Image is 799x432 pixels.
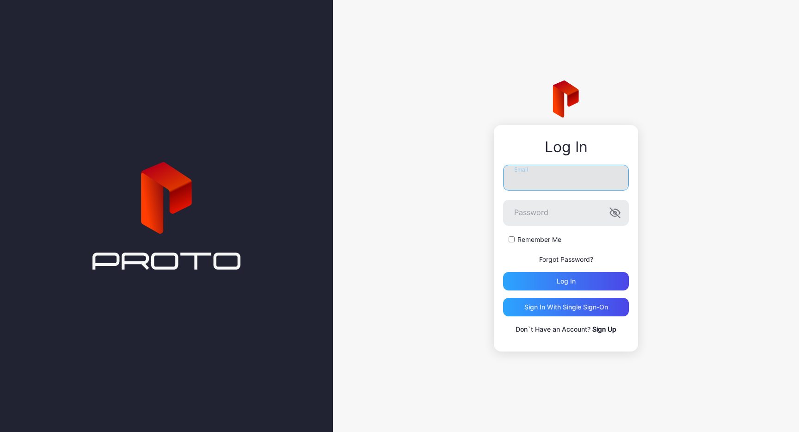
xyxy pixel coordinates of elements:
div: Log In [503,139,629,155]
input: Email [503,165,629,191]
button: Log in [503,272,629,290]
div: Sign in With Single Sign-On [524,303,608,311]
button: Sign in With Single Sign-On [503,298,629,316]
label: Remember Me [517,235,561,244]
p: Don`t Have an Account? [503,324,629,335]
button: Password [609,207,621,218]
a: Sign Up [592,325,616,333]
div: Log in [557,278,576,285]
input: Password [503,200,629,226]
a: Forgot Password? [539,255,593,263]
